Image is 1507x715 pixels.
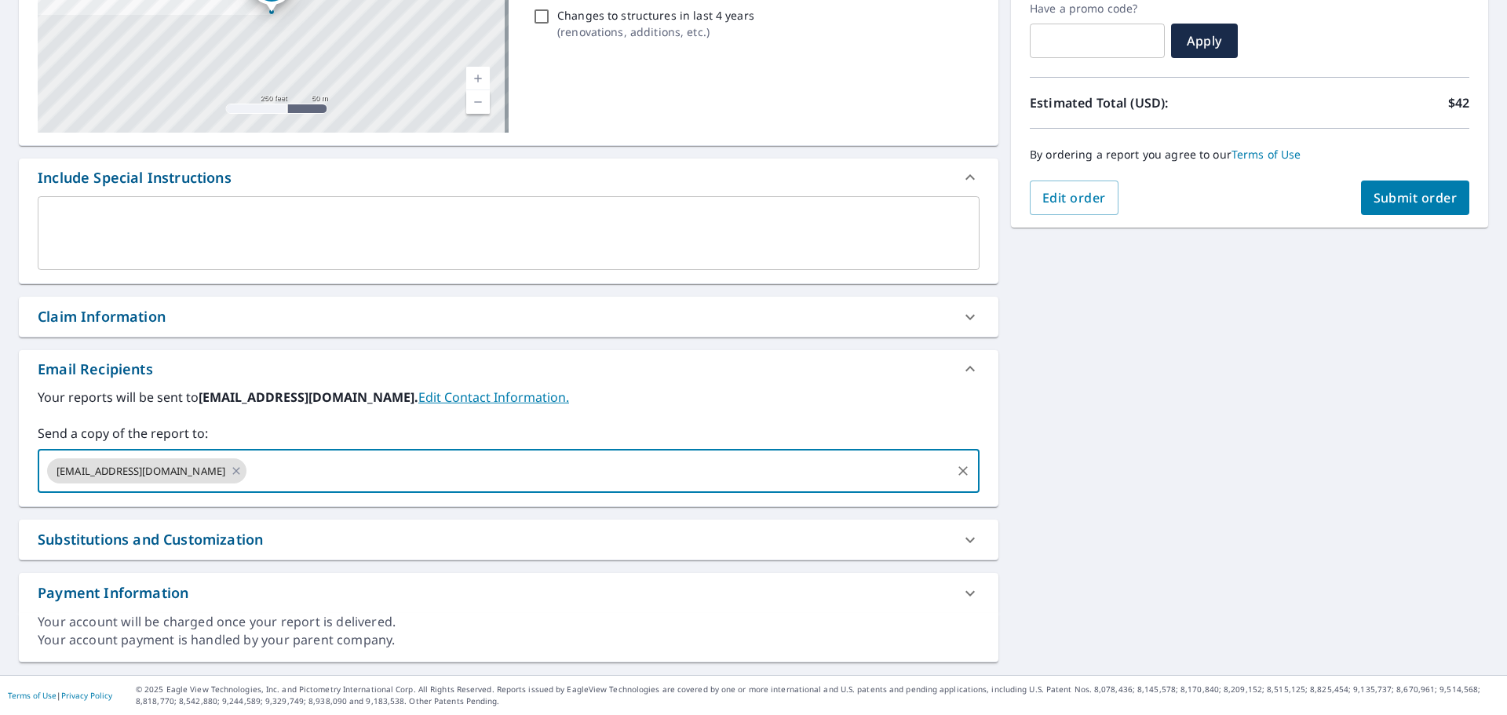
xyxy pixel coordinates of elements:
[136,684,1499,707] p: © 2025 Eagle View Technologies, Inc. and Pictometry International Corp. All Rights Reserved. Repo...
[1030,148,1469,162] p: By ordering a report you agree to our
[1171,24,1238,58] button: Apply
[19,297,998,337] div: Claim Information
[8,691,112,700] p: |
[47,464,235,479] span: [EMAIL_ADDRESS][DOMAIN_NAME]
[19,350,998,388] div: Email Recipients
[38,582,188,604] div: Payment Information
[19,520,998,560] div: Substitutions and Customization
[38,388,980,407] label: Your reports will be sent to
[418,389,569,406] a: EditContactInfo
[199,389,418,406] b: [EMAIL_ADDRESS][DOMAIN_NAME].
[19,159,998,196] div: Include Special Instructions
[8,690,57,701] a: Terms of Use
[1184,32,1225,49] span: Apply
[38,167,232,188] div: Include Special Instructions
[1030,181,1118,215] button: Edit order
[1448,93,1469,112] p: $42
[38,613,980,631] div: Your account will be charged once your report is delivered.
[38,359,153,380] div: Email Recipients
[1030,2,1165,16] label: Have a promo code?
[1030,93,1250,112] p: Estimated Total (USD):
[38,424,980,443] label: Send a copy of the report to:
[952,460,974,482] button: Clear
[466,90,490,114] a: Current Level 17, Zoom Out
[61,690,112,701] a: Privacy Policy
[38,306,166,327] div: Claim Information
[19,573,998,613] div: Payment Information
[557,24,754,40] p: ( renovations, additions, etc. )
[1232,147,1301,162] a: Terms of Use
[38,631,980,649] div: Your account payment is handled by your parent company.
[1374,189,1458,206] span: Submit order
[466,67,490,90] a: Current Level 17, Zoom In
[1042,189,1106,206] span: Edit order
[38,529,263,550] div: Substitutions and Customization
[47,458,246,483] div: [EMAIL_ADDRESS][DOMAIN_NAME]
[1361,181,1470,215] button: Submit order
[557,7,754,24] p: Changes to structures in last 4 years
